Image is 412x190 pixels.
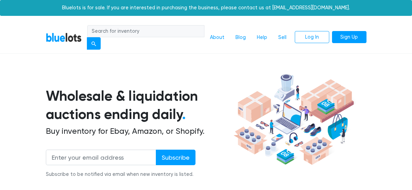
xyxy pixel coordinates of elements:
[46,171,195,178] div: Subscribe to be notified via email when new inventory is listed.
[156,150,195,165] input: Subscribe
[204,31,230,44] a: About
[46,127,232,136] h2: Buy inventory for Ebay, Amazon, or Shopify.
[87,25,204,38] input: Search for inventory
[251,31,273,44] a: Help
[295,31,329,43] a: Log In
[46,150,156,165] input: Enter your email address
[230,31,251,44] a: Blog
[46,32,82,42] a: BlueLots
[232,72,356,167] img: hero-ee84e7d0318cb26816c560f6b4441b76977f77a177738b4e94f68c95b2b83dbb.png
[332,31,366,43] a: Sign Up
[182,106,186,123] span: .
[273,31,292,44] a: Sell
[46,87,232,123] h1: Wholesale & liquidation auctions ending daily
